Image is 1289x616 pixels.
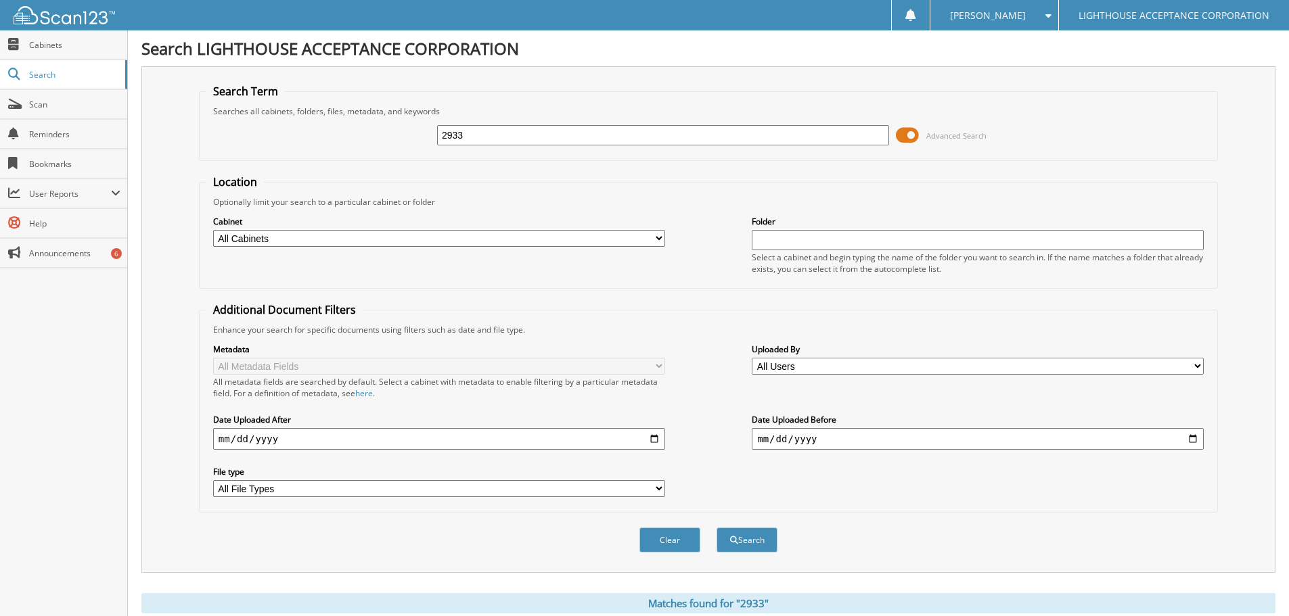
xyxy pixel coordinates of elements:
[29,188,111,199] span: User Reports
[213,376,665,399] div: All metadata fields are searched by default. Select a cabinet with metadata to enable filtering b...
[29,99,120,110] span: Scan
[752,343,1204,355] label: Uploaded By
[950,11,1026,20] span: [PERSON_NAME]
[206,174,264,189] legend: Location
[355,387,373,399] a: here
[29,158,120,170] span: Bookmarks
[752,252,1204,275] div: Select a cabinet and begin typing the name of the folder you want to search in. If the name match...
[717,527,777,552] button: Search
[752,216,1204,227] label: Folder
[206,302,363,317] legend: Additional Document Filters
[213,343,665,355] label: Metadata
[752,414,1204,425] label: Date Uploaded Before
[213,216,665,227] label: Cabinet
[206,196,1211,208] div: Optionally limit your search to a particular cabinet or folder
[29,247,120,259] span: Announcements
[111,248,122,259] div: 6
[141,593,1275,613] div: Matches found for "2933"
[141,37,1275,60] h1: Search LIGHTHOUSE ACCEPTANCE CORPORATION
[206,324,1211,335] div: Enhance your search for specific documents using filters such as date and file type.
[29,39,120,51] span: Cabinets
[752,428,1204,450] input: end
[206,84,285,99] legend: Search Term
[213,428,665,450] input: start
[926,131,987,141] span: Advanced Search
[639,527,700,552] button: Clear
[206,105,1211,117] div: Searches all cabinets, folders, files, metadata, and keywords
[213,466,665,477] label: File type
[14,6,115,24] img: scan123-logo-white.svg
[29,218,120,229] span: Help
[29,128,120,140] span: Reminders
[1079,11,1269,20] span: LIGHTHOUSE ACCEPTANCE CORPORATION
[29,69,118,80] span: Search
[213,414,665,425] label: Date Uploaded After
